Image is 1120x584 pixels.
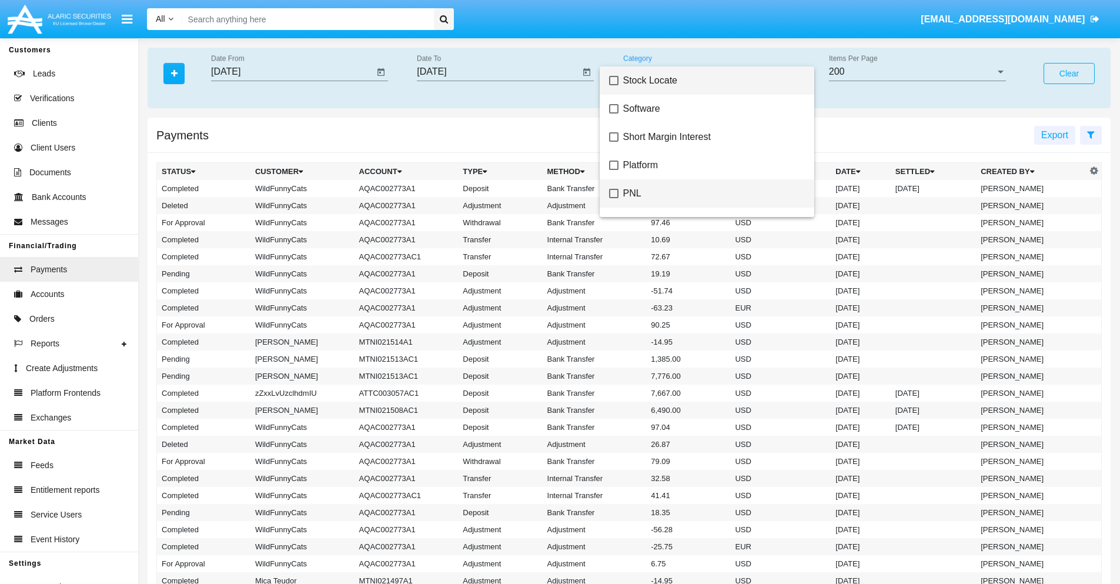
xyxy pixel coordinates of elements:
[623,123,805,151] span: Short Margin Interest
[623,66,805,95] span: Stock Locate
[623,151,805,179] span: Platform
[623,95,805,123] span: Software
[623,208,805,236] span: Overnight Borrow
[623,179,805,208] span: PNL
